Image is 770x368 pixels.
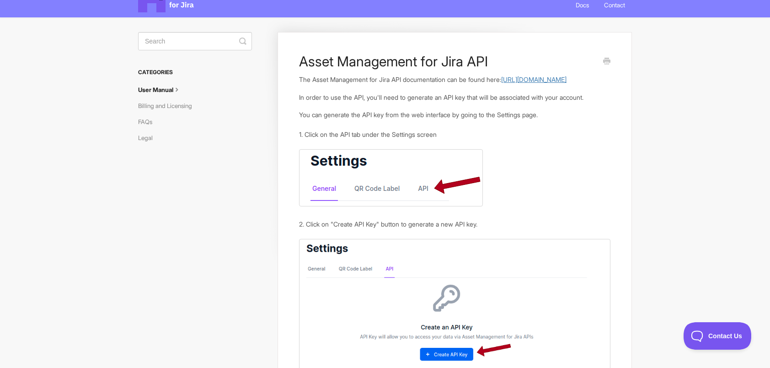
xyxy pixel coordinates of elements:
[138,32,252,50] input: Search
[299,219,610,229] div: 2. Click on "Create API Key" button to generate a new API key.
[299,92,610,103] p: In order to use the API, you'll need to generate an API key that will be associated with your acc...
[138,98,199,113] a: Billing and Licensing
[299,110,610,120] p: You can generate the API key from the web interface by going to the Settings page.
[299,149,483,206] img: file-a1mtJv9jwH.png
[501,76,567,83] a: [URL][DOMAIN_NAME]
[138,64,252,81] h3: Categories
[299,75,610,85] p: The Asset Management for Jira API documentation can be found here:
[299,130,610,140] div: 1. Click on the API tab under the Settings screen
[138,130,160,145] a: Legal
[138,114,159,129] a: FAQs
[684,322,752,350] iframe: Toggle Customer Support
[603,57,610,67] a: Print this Article
[299,53,597,70] h1: Asset Management for Jira API
[138,82,188,97] a: User Manual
